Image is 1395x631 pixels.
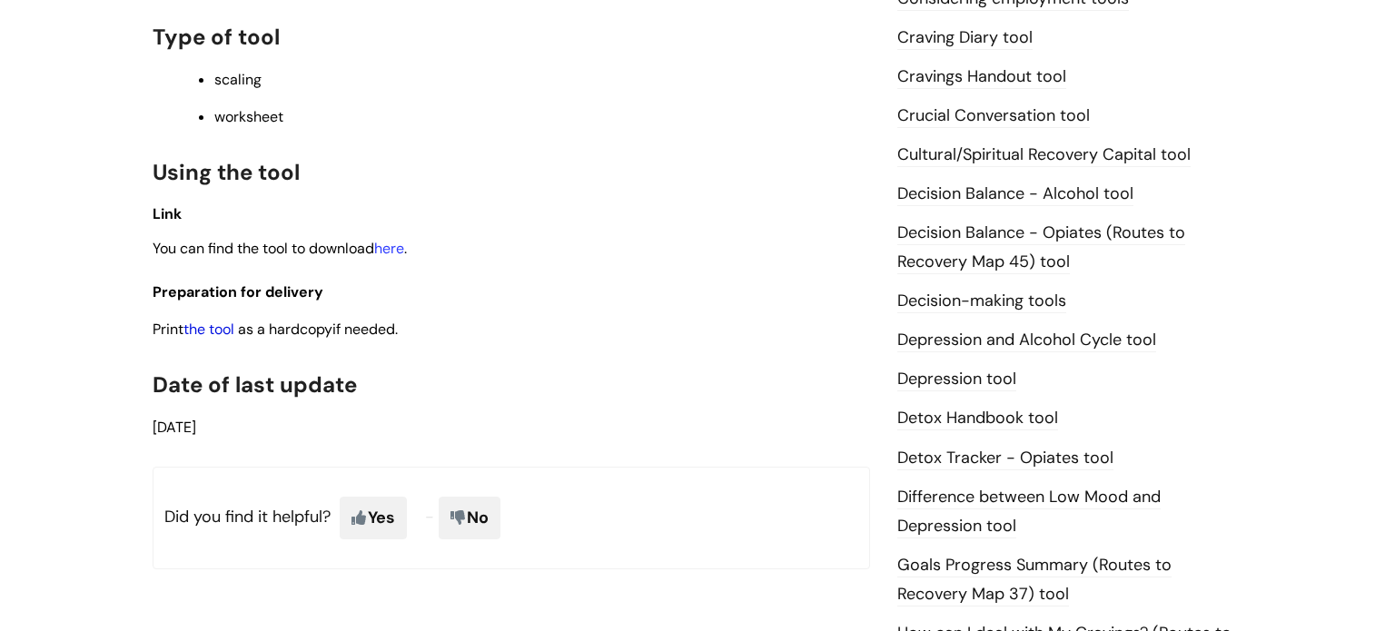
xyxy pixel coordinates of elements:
[332,320,398,339] span: if needed.
[897,65,1066,89] a: Cravings Handout tool
[153,418,196,437] span: [DATE]
[897,407,1058,430] a: Detox Handbook tool
[153,370,357,399] span: Date of last update
[897,104,1090,128] a: Crucial Conversation tool
[897,554,1172,606] a: Goals Progress Summary (Routes to Recovery Map 37) tool
[153,158,300,186] span: Using the tool
[153,204,182,223] span: Link
[238,320,332,339] span: as a hardcopy
[897,486,1161,538] a: Difference between Low Mood and Depression tool
[214,70,262,89] span: scaling
[897,329,1156,352] a: Depression and Alcohol Cycle tool
[153,320,401,339] span: Print
[897,143,1191,167] a: Cultural/Spiritual Recovery Capital tool
[897,182,1133,206] a: Decision Balance - Alcohol tool
[897,222,1185,274] a: Decision Balance - Opiates (Routes to Recovery Map 45) tool
[340,497,407,538] span: Yes
[153,23,280,51] span: Type of tool
[897,368,1016,391] a: Depression tool
[897,26,1033,50] a: Craving Diary tool
[897,447,1113,470] a: Detox Tracker - Opiates tool
[153,282,323,301] span: Preparation for delivery
[897,290,1066,313] a: Decision-making tools
[374,239,404,258] a: here
[183,320,234,339] a: the tool
[153,467,870,568] p: Did you find it helpful?
[439,497,500,538] span: No
[214,107,283,126] span: worksheet
[153,239,407,258] span: You can find the tool to download .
